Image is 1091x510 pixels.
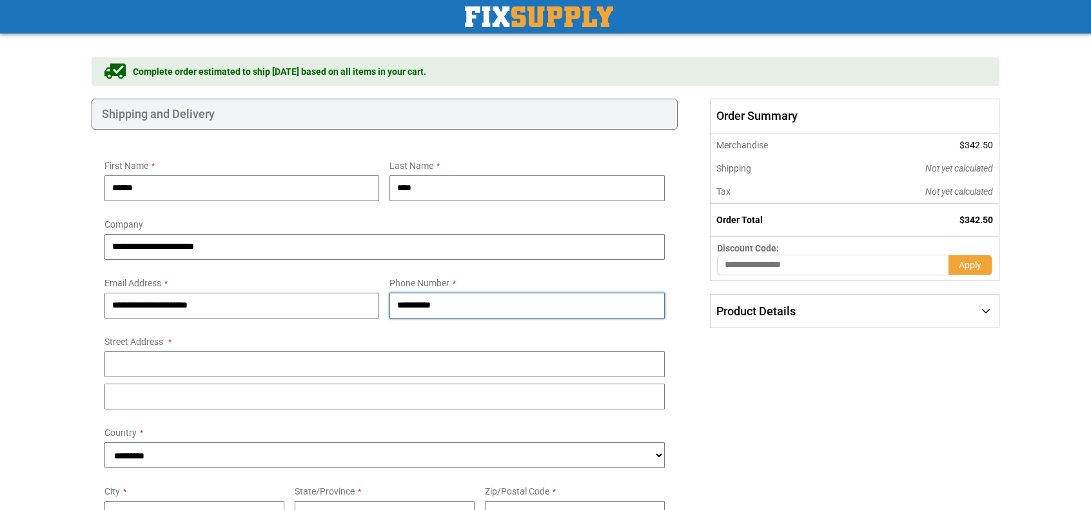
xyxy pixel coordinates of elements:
[389,161,433,171] span: Last Name
[716,163,751,173] span: Shipping
[925,163,993,173] span: Not yet calculated
[465,6,613,27] a: store logo
[104,427,137,438] span: Country
[716,215,763,225] strong: Order Total
[710,180,838,204] th: Tax
[959,140,993,150] span: $342.50
[485,486,549,496] span: Zip/Postal Code
[133,65,426,78] span: Complete order estimated to ship [DATE] based on all items in your cart.
[717,243,779,253] span: Discount Code:
[104,219,143,230] span: Company
[710,133,838,157] th: Merchandise
[716,304,796,318] span: Product Details
[104,278,161,288] span: Email Address
[295,486,355,496] span: State/Province
[948,255,992,275] button: Apply
[710,99,999,133] span: Order Summary
[465,6,613,27] img: Fix Industrial Supply
[959,260,981,270] span: Apply
[104,161,148,171] span: First Name
[389,278,449,288] span: Phone Number
[104,486,120,496] span: City
[959,215,993,225] span: $342.50
[92,99,678,130] div: Shipping and Delivery
[104,337,163,347] span: Street Address
[925,186,993,197] span: Not yet calculated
